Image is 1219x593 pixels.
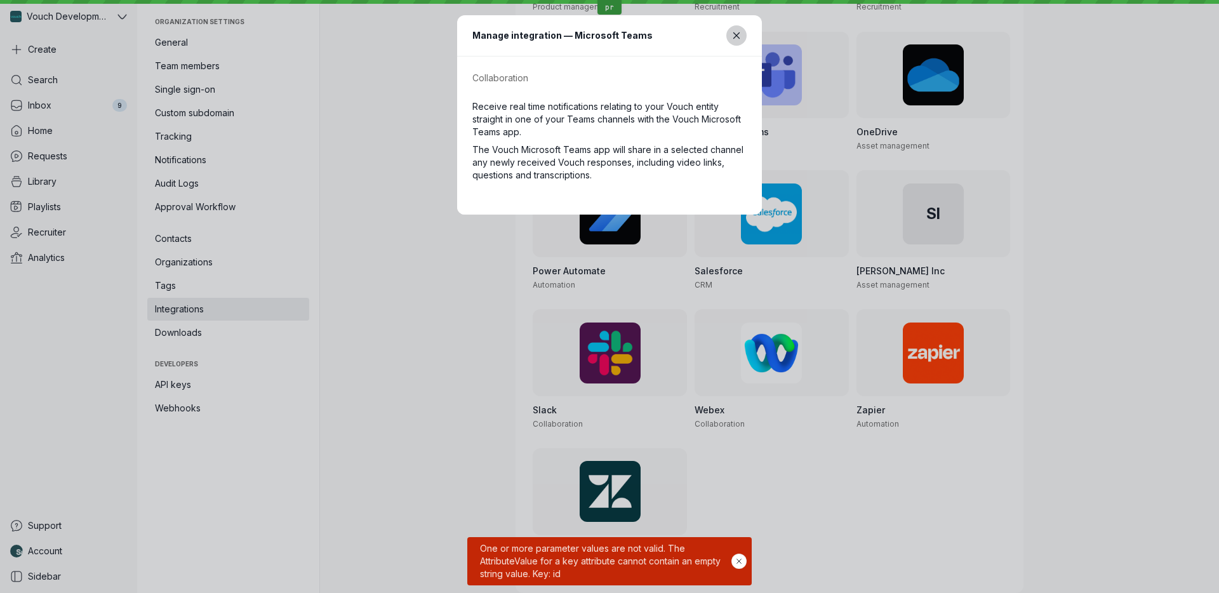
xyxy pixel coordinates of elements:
[477,542,731,580] span: One or more parameter values are not valid. The AttributeValue for a key attribute cannot contain...
[726,25,747,46] button: Close modal
[731,554,747,569] button: Hide notification
[472,28,653,43] h1: Manage integration — Microsoft Teams
[472,72,528,83] span: Collaboration
[472,143,747,182] p: The Vouch Microsoft Teams app will share in a selected channel any newly received Vouch responses...
[472,100,747,138] p: Receive real time notifications relating to your Vouch entity straight in one of your Teams chann...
